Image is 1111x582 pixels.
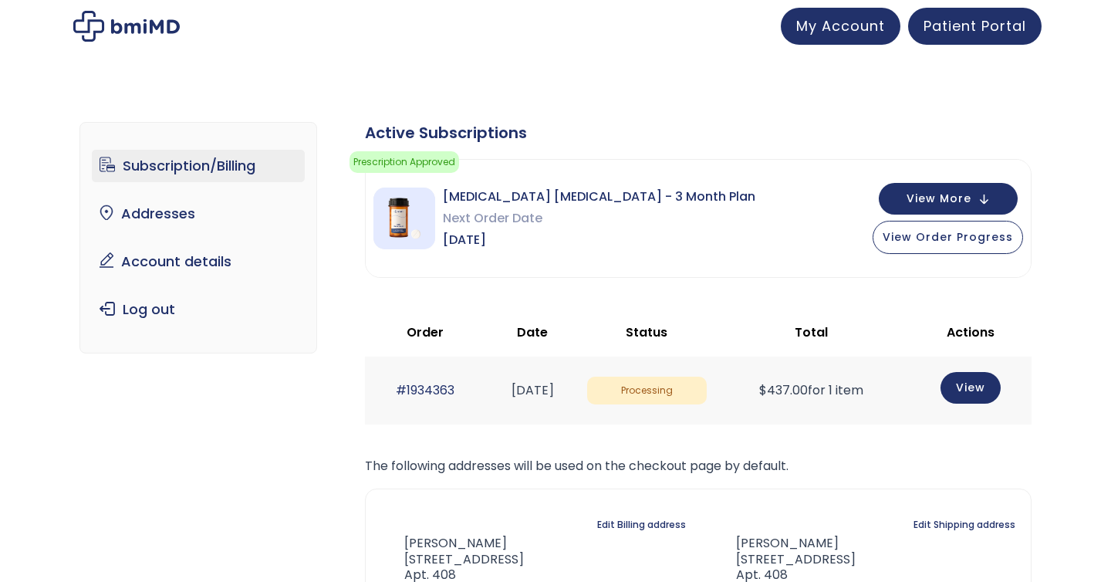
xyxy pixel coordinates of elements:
td: for 1 item [714,357,909,424]
span: Actions [947,323,994,341]
a: Account details [92,245,306,278]
span: My Account [796,16,885,36]
span: Next Order Date [443,208,755,229]
span: [MEDICAL_DATA] [MEDICAL_DATA] - 3 Month Plan [443,186,755,208]
span: View More [907,194,971,204]
span: Processing [587,377,706,405]
a: Log out [92,293,306,326]
nav: Account pages [79,122,318,354]
a: Subscription/Billing [92,150,306,182]
span: Total [795,323,828,341]
span: Patient Portal [924,16,1026,36]
img: Sermorelin Nasal Spray - 3 Month Plan [373,188,435,249]
a: #1934363 [396,381,454,399]
img: My account [73,11,180,42]
p: The following addresses will be used on the checkout page by default. [365,455,1032,477]
span: Order [407,323,444,341]
span: $ [759,381,767,399]
time: [DATE] [512,381,554,399]
span: Status [626,323,667,341]
span: [DATE] [443,229,755,251]
button: View More [879,183,1018,215]
span: 437.00 [759,381,808,399]
a: Patient Portal [908,8,1042,45]
a: Addresses [92,198,306,230]
a: Edit Billing address [597,514,686,536]
span: View Order Progress [883,229,1013,245]
span: Date [517,323,548,341]
a: My Account [781,8,900,45]
button: View Order Progress [873,221,1023,254]
div: Active Subscriptions [365,122,1032,144]
a: Edit Shipping address [913,514,1015,536]
span: Prescription Approved [350,151,459,173]
a: View [940,372,1001,404]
